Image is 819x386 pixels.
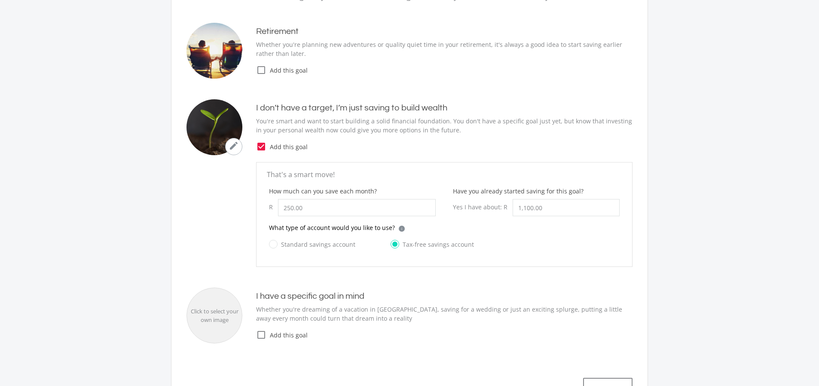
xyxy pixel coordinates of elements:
button: mode_edit [225,138,242,155]
p: Whether you're dreaming of a vacation in [GEOGRAPHIC_DATA], saving for a wedding or just an excit... [256,305,633,323]
label: Tax-free savings account [391,239,474,250]
span: Add this goal [266,142,633,151]
span: Add this goal [266,66,633,75]
h4: Retirement [256,26,633,37]
label: Have you already started saving for this goal? [453,187,584,196]
input: 0.00 [513,199,620,216]
div: Click to select your own image [187,307,242,324]
input: 0.00 [278,199,436,216]
div: i [399,226,405,232]
p: You're smart and want to start building a solid financial foundation. You don't have a specific g... [256,116,633,135]
p: What type of account would you like to use? [269,223,395,232]
i: check_box [256,141,266,152]
p: Whether you're planning new adventures or quality quiet time in your retirement, it's always a go... [256,40,633,58]
label: How much can you save each month? [269,187,377,196]
span: Add this goal [266,331,633,340]
p: That's a smart move! [267,169,622,180]
i: mode_edit [229,141,239,151]
label: Standard savings account [269,239,355,250]
div: R [269,199,278,215]
h4: I don’t have a target, I’m just saving to build wealth [256,103,633,113]
h4: I have a specific goal in mind [256,291,633,301]
i: check_box_outline_blank [256,65,266,75]
div: Yes I have about: R [453,199,513,215]
i: check_box_outline_blank [256,330,266,340]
